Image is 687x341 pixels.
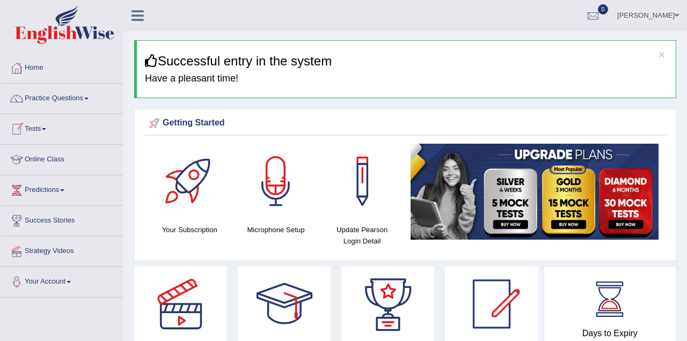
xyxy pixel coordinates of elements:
img: small5.jpg [411,144,659,240]
a: Tests [1,114,123,141]
a: Predictions [1,175,123,202]
a: Your Account [1,267,123,294]
a: Online Class [1,145,123,172]
h3: Successful entry in the system [145,54,668,68]
h4: Your Subscription [152,224,228,235]
div: Getting Started [147,115,664,131]
h4: Update Pearson Login Detail [324,224,400,247]
a: Strategy Videos [1,236,123,263]
h4: Have a pleasant time! [145,73,668,84]
h4: Microphone Setup [238,224,314,235]
span: 0 [598,4,609,14]
a: Success Stories [1,206,123,233]
h4: Days to Expiry [556,329,664,338]
a: Home [1,53,123,80]
a: Practice Questions [1,84,123,110]
button: × [659,49,665,60]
